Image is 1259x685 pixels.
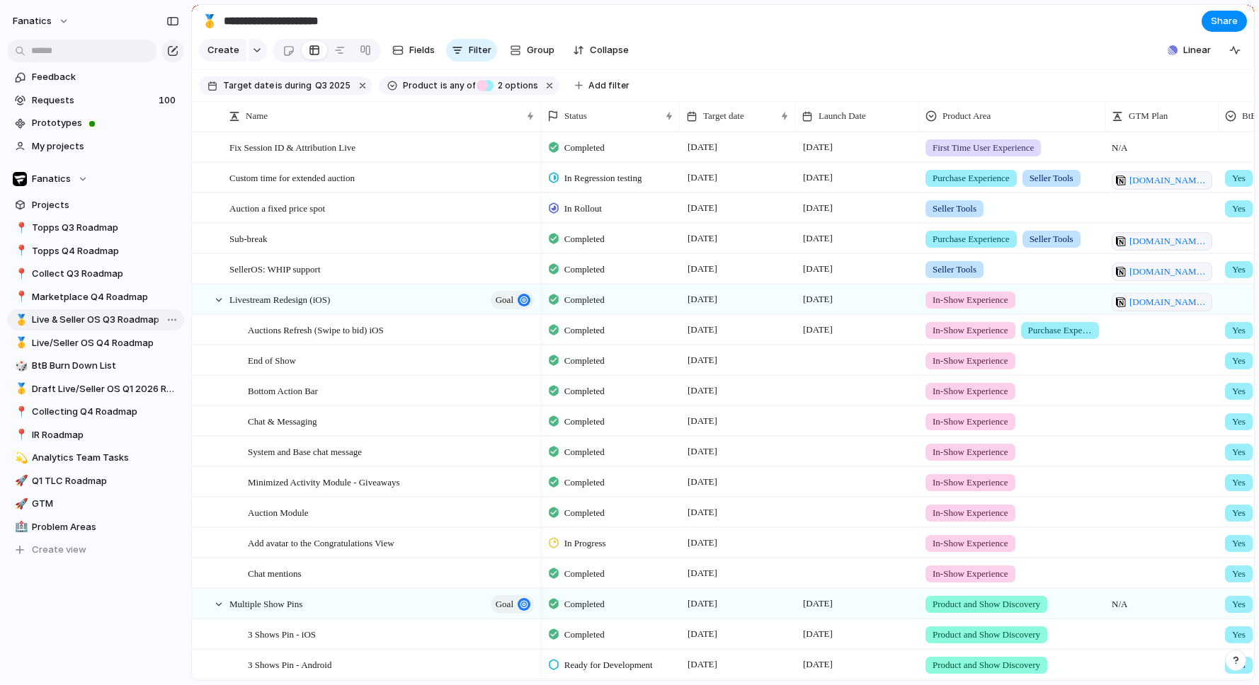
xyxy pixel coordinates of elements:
span: Requests [32,93,154,108]
span: Completed [564,323,605,338]
span: Yes [1232,628,1246,642]
button: 📍 [13,244,27,258]
div: 🥇 [15,335,25,351]
button: Share [1202,11,1247,32]
span: [DATE] [684,382,721,399]
span: In-Show Experience [933,415,1008,429]
div: 🥇 [15,312,25,328]
div: 🥇 [15,381,25,397]
button: Create view [7,539,184,560]
button: 🚀 [13,474,27,488]
span: Name [246,109,268,123]
button: 📍 [13,405,27,419]
span: [DATE] [684,352,721,369]
span: Yes [1232,536,1246,551]
span: is [440,79,448,92]
a: 🚀GTM [7,493,184,514]
span: Completed [564,567,605,581]
span: Yes [1232,567,1246,581]
span: Marketplace Q4 Roadmap [32,290,179,304]
span: Yes [1232,171,1246,185]
span: Collapse [590,43,629,57]
a: 📍Collect Q3 Roadmap [7,263,184,284]
span: [DATE] [684,413,721,430]
span: fanatics [13,14,52,28]
a: 🥇Live/Seller OS Q4 Roadmap [7,333,184,354]
span: Yes [1232,202,1246,216]
span: Collecting Q4 Roadmap [32,405,179,419]
span: [DATE] [684,169,721,186]
span: [DATE] [799,595,836,612]
span: Target date [223,79,274,92]
span: In Regression testing [564,171,642,185]
span: options [494,79,538,92]
span: 3 Shows Pin - Android [248,656,331,672]
div: 🎲 [15,358,25,374]
a: 🏥Problem Areas [7,517,184,538]
button: 📍 [13,290,27,304]
a: 💫Analytics Team Tasks [7,447,184,468]
button: 📍 [13,428,27,442]
span: Problem Areas [32,520,179,534]
span: Q3 2025 [315,79,351,92]
a: Feedback [7,67,184,88]
span: Auction Module [248,504,309,520]
button: 🚀 [13,497,27,511]
button: isany of [438,78,478,93]
a: Requests100 [7,90,184,111]
span: Add filter [588,79,629,92]
span: 100 [159,93,178,108]
span: Ready for Development [564,658,653,672]
div: 📍IR Roadmap [7,425,184,446]
span: Add avatar to the Congratulations View [248,534,394,551]
span: Purchase Experience [933,232,1010,246]
button: 2 options [477,78,541,93]
span: goal [496,290,513,310]
span: Purchase Experience [1028,323,1093,338]
span: Target date [703,109,744,123]
span: N/A [1106,133,1218,155]
button: 🏥 [13,520,27,534]
span: Yes [1232,445,1246,459]
span: [DATE] [799,291,836,308]
span: SellerOS: WHIP support [229,260,321,277]
span: Multiple Show Pins [229,595,302,611]
div: 📍 [15,220,25,236]
span: [DATE] [799,139,836,156]
a: [DOMAIN_NAME][URL] [1112,263,1212,281]
a: Projects [7,195,184,216]
span: Yes [1232,506,1246,520]
span: Seller Tools [933,202,976,216]
span: [DOMAIN_NAME][URL] [1129,234,1208,248]
span: [DATE] [799,169,836,186]
span: Live & Seller OS Q3 Roadmap [32,313,179,327]
span: Yes [1232,263,1246,277]
span: [DATE] [684,626,721,643]
button: goal [491,595,534,614]
div: 📍 [15,243,25,259]
div: 🥇Draft Live/Seller OS Q1 2026 Roadmap [7,379,184,400]
a: 📍Topps Q3 Roadmap [7,217,184,238]
div: 📍 [15,266,25,282]
span: Q1 TLC Roadmap [32,474,179,488]
span: GTM [32,497,179,511]
div: 📍 [15,404,25,420]
a: 🥇Live & Seller OS Q3 Roadmap [7,309,184,330]
span: [DOMAIN_NAME][URL] [1129,173,1208,188]
span: In-Show Experience [933,323,1008,338]
span: System and Base chat message [248,443,362,459]
span: In Progress [564,536,606,551]
span: GTM Plan [1129,109,1168,123]
button: Add filter [566,76,638,96]
span: Share [1211,14,1238,28]
span: Launch Date [819,109,866,123]
span: 2 [494,80,505,91]
span: Seller Tools [1030,171,1073,185]
button: 📍 [13,221,27,235]
span: [DATE] [684,139,721,156]
span: Completed [564,415,605,429]
span: In-Show Experience [933,384,1008,398]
